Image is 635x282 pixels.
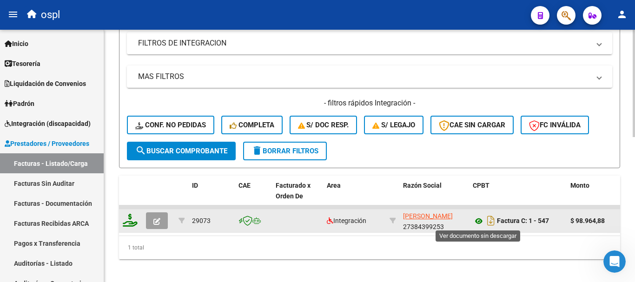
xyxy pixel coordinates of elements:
[603,250,626,273] iframe: Intercom live chat
[327,182,341,189] span: Area
[298,121,349,129] span: S/ Doc Resp.
[399,176,469,216] datatable-header-cell: Razón Social
[127,66,612,88] mat-expansion-panel-header: MAS FILTROS
[521,116,589,134] button: FC Inválida
[119,236,620,259] div: 1 total
[372,121,415,129] span: S/ legajo
[221,116,283,134] button: Completa
[323,176,386,216] datatable-header-cell: Area
[230,121,274,129] span: Completa
[127,98,612,108] h4: - filtros rápidos Integración -
[497,217,549,225] strong: Factura C: 1 - 547
[138,38,590,48] mat-panel-title: FILTROS DE INTEGRACION
[403,182,442,189] span: Razón Social
[135,147,227,155] span: Buscar Comprobante
[238,182,251,189] span: CAE
[327,217,366,224] span: Integración
[5,98,34,109] span: Padrón
[290,116,357,134] button: S/ Doc Resp.
[138,72,590,82] mat-panel-title: MAS FILTROS
[439,121,505,129] span: CAE SIN CARGAR
[272,176,323,216] datatable-header-cell: Facturado x Orden De
[469,176,567,216] datatable-header-cell: CPBT
[485,213,497,228] i: Descargar documento
[192,217,211,224] span: 29073
[251,147,318,155] span: Borrar Filtros
[192,182,198,189] span: ID
[188,176,235,216] datatable-header-cell: ID
[251,145,263,156] mat-icon: delete
[7,9,19,20] mat-icon: menu
[430,116,514,134] button: CAE SIN CARGAR
[616,9,628,20] mat-icon: person
[5,138,89,149] span: Prestadores / Proveedores
[364,116,423,134] button: S/ legajo
[41,5,60,25] span: ospl
[473,182,489,189] span: CPBT
[5,39,28,49] span: Inicio
[127,32,612,54] mat-expansion-panel-header: FILTROS DE INTEGRACION
[135,121,206,129] span: Conf. no pedidas
[570,217,605,224] strong: $ 98.964,88
[127,116,214,134] button: Conf. no pedidas
[5,118,91,129] span: Integración (discapacidad)
[243,142,327,160] button: Borrar Filtros
[403,211,465,230] div: 27384399253
[5,59,40,69] span: Tesorería
[235,176,272,216] datatable-header-cell: CAE
[276,182,311,200] span: Facturado x Orden De
[570,182,589,189] span: Monto
[529,121,581,129] span: FC Inválida
[5,79,86,89] span: Liquidación de Convenios
[567,176,622,216] datatable-header-cell: Monto
[127,142,236,160] button: Buscar Comprobante
[403,212,453,220] span: [PERSON_NAME]
[135,145,146,156] mat-icon: search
